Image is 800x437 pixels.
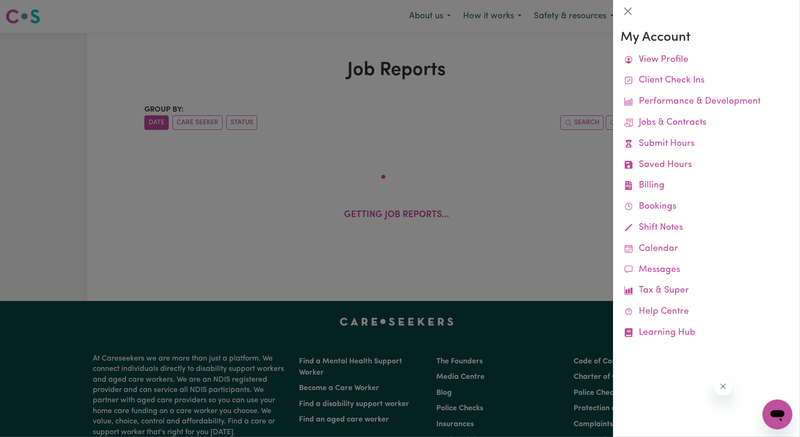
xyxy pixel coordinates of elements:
[621,4,636,19] button: Close
[714,377,733,396] iframe: Close message
[621,239,793,260] a: Calendar
[621,196,793,218] a: Bookings
[621,280,793,301] a: Tax & Super
[621,134,793,155] a: Submit Hours
[621,218,793,239] a: Shift Notes
[621,50,793,71] a: View Profile
[621,260,793,281] a: Messages
[621,155,793,176] a: Saved Hours
[621,113,793,134] a: Jobs & Contracts
[621,70,793,91] a: Client Check Ins
[6,7,57,14] span: Need any help?
[621,301,793,323] a: Help Centre
[621,30,793,46] h3: My Account
[763,399,793,429] iframe: Button to launch messaging window
[621,323,793,344] a: Learning Hub
[621,91,793,113] a: Performance & Development
[621,175,793,196] a: Billing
